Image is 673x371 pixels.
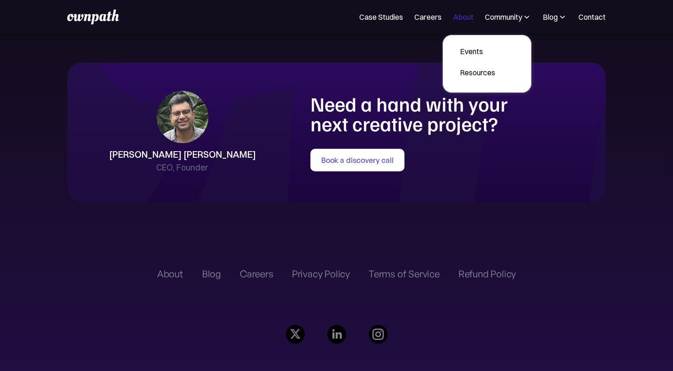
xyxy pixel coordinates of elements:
a: Resources [452,64,503,81]
a: Privacy Policy [292,268,350,280]
a: Terms of Service [369,268,440,280]
div: Resources [460,67,495,78]
a: Careers [414,11,442,23]
div: Community [485,11,531,23]
div: CEO, Founder [156,161,208,174]
div: Community [485,11,522,23]
nav: Community [443,35,531,93]
a: Case Studies [359,11,403,23]
div: [PERSON_NAME] [PERSON_NAME] [109,148,256,161]
a: Events [452,43,503,60]
div: Blog [543,11,558,23]
a: Blog [202,268,221,280]
div: Events [460,46,495,57]
a: About [157,268,183,280]
a: Book a discovery call [310,149,404,171]
a: Contact [578,11,606,23]
a: About [453,11,474,23]
a: Refund Policy [459,268,516,280]
div: Blog [543,11,567,23]
a: Careers [240,268,273,280]
h1: Need a hand with your next creative project? [310,94,596,134]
